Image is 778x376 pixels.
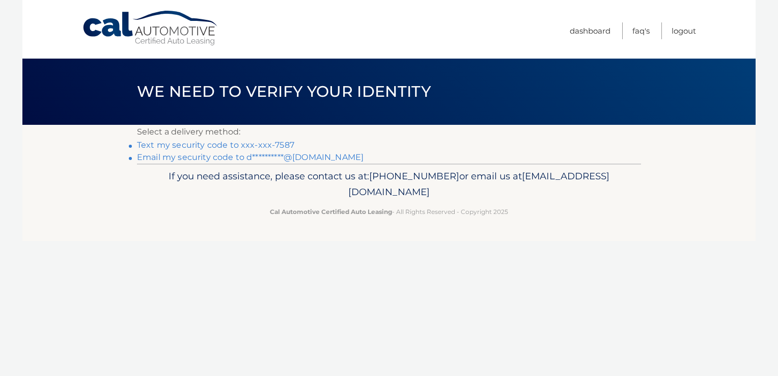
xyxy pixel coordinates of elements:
[270,208,392,216] strong: Cal Automotive Certified Auto Leasing
[672,22,696,39] a: Logout
[632,22,650,39] a: FAQ's
[144,168,634,201] p: If you need assistance, please contact us at: or email us at
[570,22,610,39] a: Dashboard
[82,10,219,46] a: Cal Automotive
[137,140,294,150] a: Text my security code to xxx-xxx-7587
[137,125,641,139] p: Select a delivery method:
[144,206,634,217] p: - All Rights Reserved - Copyright 2025
[369,170,459,182] span: [PHONE_NUMBER]
[137,152,364,162] a: Email my security code to d**********@[DOMAIN_NAME]
[137,82,431,101] span: We need to verify your identity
